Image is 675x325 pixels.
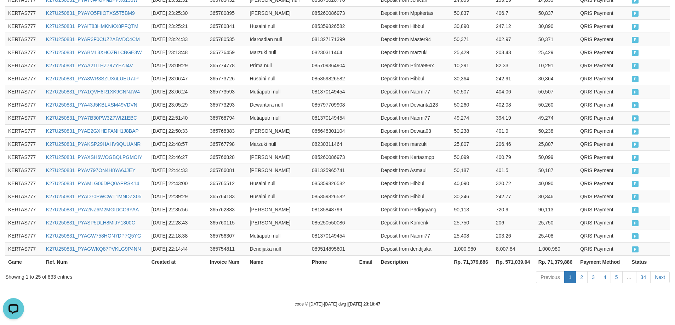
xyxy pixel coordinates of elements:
td: 085359826582 [309,177,356,190]
span: PAID [632,115,639,121]
td: 406.7 [493,6,536,19]
td: 085250550086 [309,216,356,229]
td: 401.9 [493,124,536,137]
td: KERTAS777 [5,229,43,242]
a: 3 [587,271,599,283]
td: QRIS Payment [577,59,629,72]
td: 365780895 [207,6,247,19]
a: K27U250831_PYA7B30PW3Z7WI21EBC [46,115,137,121]
span: PAID [632,181,639,187]
a: 5 [611,271,623,283]
span: PAID [632,11,639,17]
span: PAID [632,233,639,239]
td: 49,274 [451,111,493,124]
td: QRIS Payment [577,164,629,177]
td: 50,371 [536,33,578,46]
th: Payment Method [577,255,629,268]
td: [DATE] 22:28:43 [149,216,207,229]
td: Deposit from Hibbul [378,177,451,190]
td: KERTAS777 [5,242,43,255]
td: [DATE] 22:43:00 [149,177,207,190]
td: Deposit from dendijaka [378,242,451,255]
td: 40,090 [451,177,493,190]
td: KERTAS777 [5,85,43,98]
th: Email [356,255,378,268]
td: 401.5 [493,164,536,177]
td: 82.33 [493,59,536,72]
a: K27U250831_PYABML3XHOZRLCBGE3W [46,50,142,55]
a: Next [650,271,670,283]
td: Dewantara null [247,98,309,111]
td: [DATE] 23:06:24 [149,85,207,98]
a: K27U250831_PYAR3F0CUZ2ABVDC4CM [46,36,140,42]
td: KERTAS777 [5,46,43,59]
th: Name [247,255,309,268]
td: QRIS Payment [577,216,629,229]
td: QRIS Payment [577,111,629,124]
td: QRIS Payment [577,229,629,242]
th: Game [5,255,43,268]
span: PAID [632,246,639,252]
a: K27U250831_PYA1QVH8R1XK9CNNJW4 [46,89,140,95]
a: 1 [564,271,576,283]
td: Dendijaka null [247,242,309,255]
td: KERTAS777 [5,124,43,137]
td: 365773293 [207,98,247,111]
td: [PERSON_NAME] [247,150,309,164]
td: 50,371 [451,33,493,46]
td: 404.06 [493,85,536,98]
span: PAID [632,142,639,148]
th: Invoice Num [207,255,247,268]
a: 4 [599,271,611,283]
span: PAID [632,129,639,135]
td: 50,260 [451,98,493,111]
td: 25,408 [451,229,493,242]
td: 085359826582 [309,72,356,85]
td: Deposit from Hibbul [378,72,451,85]
td: 365764183 [207,190,247,203]
td: [DATE] 23:05:29 [149,98,207,111]
span: PAID [632,155,639,161]
td: QRIS Payment [577,190,629,203]
span: PAID [632,102,639,108]
td: 365767798 [207,137,247,150]
td: 49,274 [536,111,578,124]
td: KERTAS777 [5,150,43,164]
span: PAID [632,207,639,213]
td: QRIS Payment [577,98,629,111]
td: QRIS Payment [577,33,629,46]
td: 394.19 [493,111,536,124]
td: [DATE] 22:44:33 [149,164,207,177]
td: KERTAS777 [5,6,43,19]
td: 30,364 [536,72,578,85]
td: 085709364904 [309,59,356,72]
td: [DATE] 23:25:30 [149,6,207,19]
td: 402.97 [493,33,536,46]
a: K27U250831_PYAXSH6WOGBQLPGMOIY [46,154,142,160]
small: code © [DATE]-[DATE] dwg | [295,302,381,307]
td: Deposit from Asmaul [378,164,451,177]
td: [DATE] 22:35:56 [149,203,207,216]
td: 50,238 [536,124,578,137]
td: QRIS Payment [577,46,629,59]
td: KERTAS777 [5,190,43,203]
td: 25,750 [536,216,578,229]
a: K27U250831_PYA2NZ6M2MGIDCO9YAA [46,207,139,212]
td: 1,000,980 [536,242,578,255]
td: Mutiaputri null [247,85,309,98]
td: 085359826582 [309,190,356,203]
td: KERTAS777 [5,203,43,216]
td: 365760115 [207,216,247,229]
td: 081370149454 [309,111,356,124]
td: QRIS Payment [577,72,629,85]
a: 34 [636,271,651,283]
td: [PERSON_NAME] [247,124,309,137]
span: PAID [632,168,639,174]
td: 085260086973 [309,6,356,19]
td: Deposit from Prima999x [378,59,451,72]
td: 50,260 [536,98,578,111]
span: PAID [632,50,639,56]
td: Marzuki null [247,46,309,59]
td: 25,429 [536,46,578,59]
td: [DATE] 22:51:40 [149,111,207,124]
